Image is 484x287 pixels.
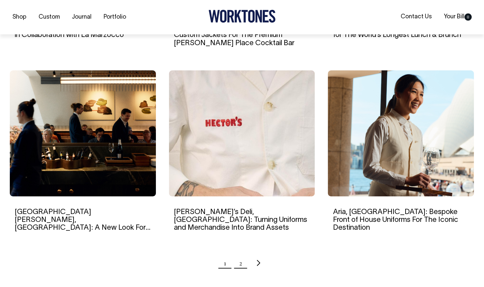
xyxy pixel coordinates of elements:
[224,255,226,271] span: Page 1
[10,70,156,196] img: Saint Peter, Sydney: A New Look For The Most Anticipated Opening of 2024
[255,255,260,271] a: Next page
[464,13,472,21] span: 0
[333,208,458,231] a: Aria, [GEOGRAPHIC_DATA]: Bespoke Front of House Uniforms For The Iconic Destination
[15,208,150,239] a: [GEOGRAPHIC_DATA][PERSON_NAME], [GEOGRAPHIC_DATA]: A New Look For The Most Anticipated Opening of...
[36,12,62,23] a: Custom
[10,255,474,271] nav: Pagination
[101,12,129,23] a: Portfolio
[398,11,434,22] a: Contact Us
[328,70,474,196] img: Aria, Sydney: Bespoke Front of House Uniforms For The Iconic Destination
[10,12,29,23] a: Shop
[174,208,307,231] a: [PERSON_NAME]’s Deli, [GEOGRAPHIC_DATA]: Turning Uniforms and Merchandise Into Brand Assets
[169,70,315,196] img: Hector’s Deli, Melbourne: Turning Uniforms and Merchandise Into Brand Assets
[441,11,474,22] a: Your Bill0
[174,24,303,46] a: The Commons, [GEOGRAPHIC_DATA]: Custom Jackets For The Premium [PERSON_NAME] Place Cocktail Bar
[239,255,242,271] a: Page 2
[69,12,94,23] a: Journal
